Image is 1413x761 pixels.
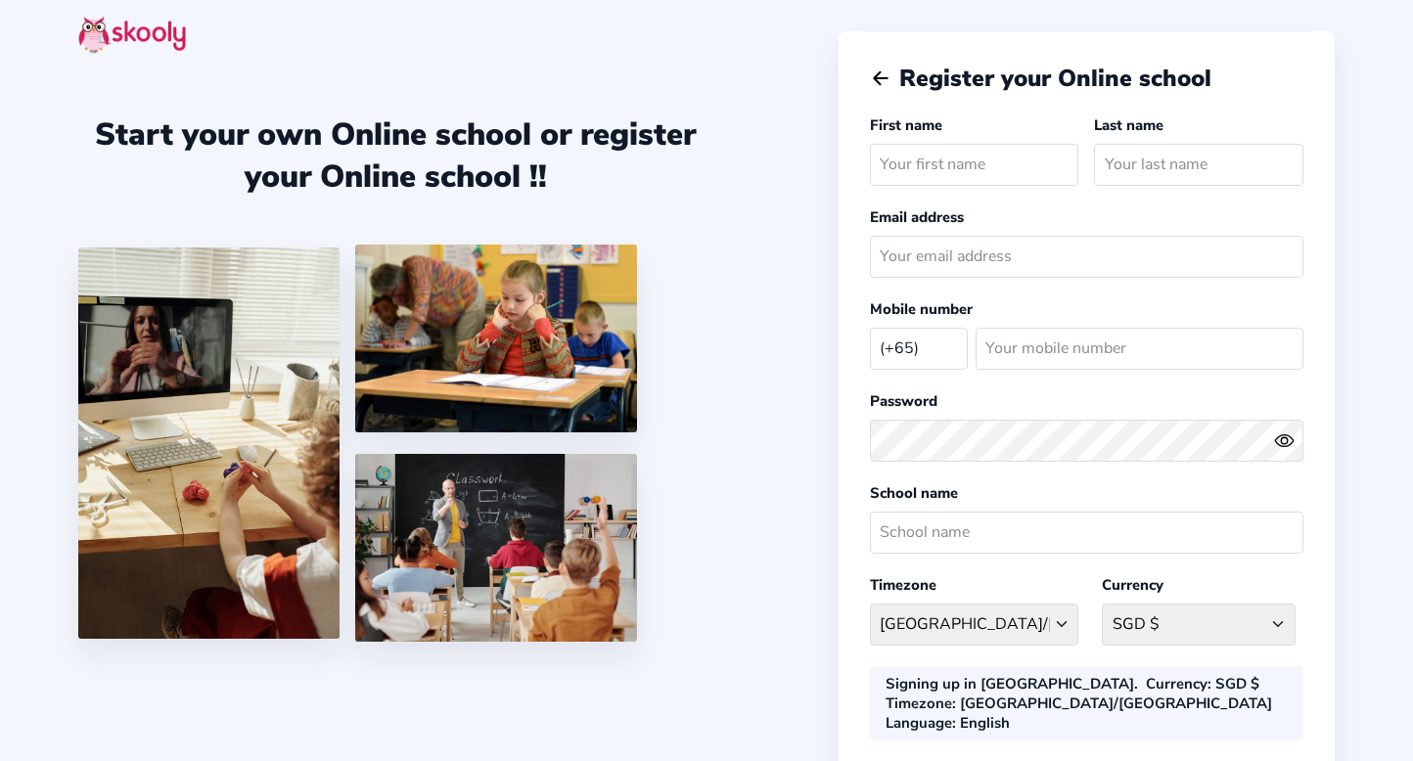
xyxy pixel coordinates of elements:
button: eye outlineeye off outline [1274,430,1303,451]
label: School name [870,483,958,503]
button: arrow back outline [870,67,891,89]
input: School name [870,512,1303,554]
div: : English [886,713,1010,733]
input: Your mobile number [976,328,1303,370]
img: 1.jpg [78,247,340,639]
label: Timezone [870,575,936,595]
div: Signing up in [GEOGRAPHIC_DATA]. [886,674,1138,694]
input: Your first name [870,144,1079,186]
img: 5.png [355,454,637,642]
img: skooly-logo.png [78,16,186,54]
label: Password [870,391,937,411]
b: Currency [1146,674,1208,694]
img: 4.png [355,245,637,432]
div: : SGD $ [1146,674,1259,694]
label: First name [870,115,942,135]
label: Currency [1102,575,1163,595]
input: Your last name [1094,144,1303,186]
span: Register your Online school [899,63,1211,94]
input: Your email address [870,236,1303,278]
label: Email address [870,207,964,227]
ion-icon: eye outline [1274,430,1295,451]
label: Last name [1094,115,1163,135]
b: Timezone [886,694,952,713]
div: : [GEOGRAPHIC_DATA]/[GEOGRAPHIC_DATA] [886,694,1272,713]
b: Language [886,713,952,733]
div: Start your own Online school or register your Online school !! [78,113,713,198]
label: Mobile number [870,299,973,319]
